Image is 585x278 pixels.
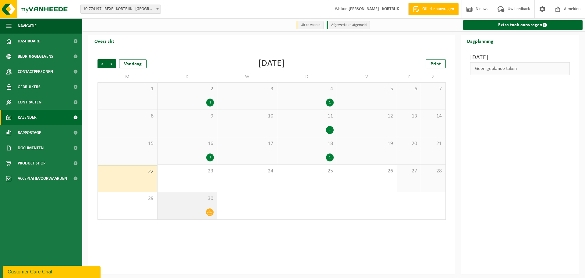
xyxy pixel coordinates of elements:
span: 25 [280,168,334,175]
span: 10-774197 - REXEL KORTRIJK - KUURNE [80,5,161,14]
div: 1 [326,99,334,107]
h2: Dagplanning [461,35,499,47]
span: 26 [340,168,394,175]
span: 4 [280,86,334,92]
div: Geen geplande taken [470,62,570,75]
li: Afgewerkt en afgemeld [327,21,370,29]
span: 17 [220,140,274,147]
span: 9 [161,113,214,120]
span: Print [431,62,441,67]
span: Product Shop [18,156,45,171]
span: Acceptatievoorwaarden [18,171,67,186]
span: Bedrijfsgegevens [18,49,53,64]
span: 7 [424,86,442,92]
td: M [97,71,158,82]
li: Uit te voeren [296,21,324,29]
div: 1 [206,99,214,107]
span: 3 [220,86,274,92]
span: 13 [400,113,418,120]
span: Rapportage [18,125,41,140]
span: 2 [161,86,214,92]
span: 18 [280,140,334,147]
span: 15 [101,140,154,147]
div: 1 [326,153,334,161]
span: 24 [220,168,274,175]
span: 10-774197 - REXEL KORTRIJK - KUURNE [81,5,161,13]
a: Print [426,59,446,68]
td: V [337,71,397,82]
span: 29 [101,195,154,202]
td: Z [397,71,421,82]
span: 8 [101,113,154,120]
span: Dashboard [18,34,41,49]
span: 23 [161,168,214,175]
span: 14 [424,113,442,120]
span: 16 [161,140,214,147]
span: 27 [400,168,418,175]
span: Navigatie [18,18,37,34]
span: 5 [340,86,394,92]
a: Offerte aanvragen [408,3,459,15]
span: 30 [161,195,214,202]
span: 10 [220,113,274,120]
iframe: chat widget [3,265,102,278]
span: 12 [340,113,394,120]
span: Kalender [18,110,37,125]
span: 28 [424,168,442,175]
div: Vandaag [119,59,147,68]
span: 6 [400,86,418,92]
div: 1 [206,153,214,161]
td: D [277,71,337,82]
span: 19 [340,140,394,147]
h2: Overzicht [88,35,120,47]
div: [DATE] [258,59,285,68]
td: D [158,71,218,82]
span: Vorige [97,59,107,68]
td: Z [421,71,445,82]
td: W [217,71,277,82]
span: 22 [101,168,154,175]
div: 1 [326,126,334,134]
span: Volgende [107,59,116,68]
span: 1 [101,86,154,92]
a: Extra taak aanvragen [463,20,583,30]
span: Documenten [18,140,44,156]
strong: [PERSON_NAME] - KORTRIJK [349,7,399,11]
span: Gebruikers [18,79,41,95]
span: Contactpersonen [18,64,53,79]
span: Offerte aanvragen [421,6,456,12]
span: 21 [424,140,442,147]
h3: [DATE] [470,53,570,62]
span: Contracten [18,95,41,110]
span: 20 [400,140,418,147]
span: 11 [280,113,334,120]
